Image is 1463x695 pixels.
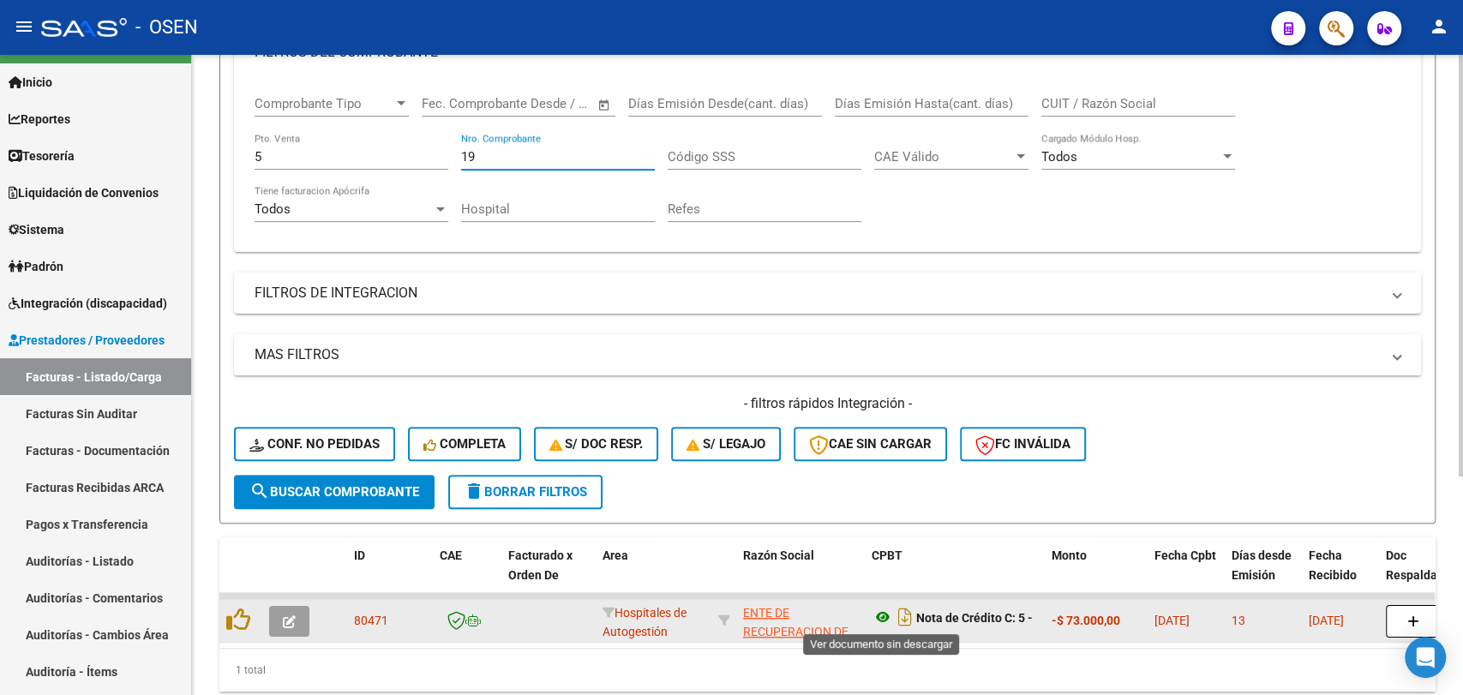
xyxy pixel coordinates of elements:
input: Fecha fin [507,96,590,111]
datatable-header-cell: Fecha Recibido [1302,537,1379,613]
span: Buscar Comprobante [249,484,419,500]
datatable-header-cell: Monto [1045,537,1148,613]
datatable-header-cell: ID [347,537,433,613]
button: Completa [408,427,521,461]
span: FC Inválida [975,436,1070,452]
button: FC Inválida [960,427,1086,461]
button: Open calendar [595,95,615,115]
input: Fecha inicio [422,96,491,111]
datatable-header-cell: Facturado x Orden De [501,537,596,613]
span: Padrón [9,257,63,276]
span: ID [354,548,365,562]
strong: Nota de Crédito C: 5 - 19 [872,610,1033,647]
span: S/ Doc Resp. [549,436,644,452]
span: Fecha Recibido [1309,548,1357,582]
span: 13 [1232,614,1245,627]
span: CAE [440,548,462,562]
mat-expansion-panel-header: MAS FILTROS [234,334,1421,375]
span: Hospitales de Autogestión [603,606,687,639]
button: CAE SIN CARGAR [794,427,947,461]
mat-icon: delete [464,481,484,501]
datatable-header-cell: Area [596,537,711,613]
datatable-header-cell: Días desde Emisión [1225,537,1302,613]
span: Monto [1052,548,1087,562]
span: Todos [255,201,291,217]
datatable-header-cell: CAE [433,537,501,613]
button: Borrar Filtros [448,475,603,509]
button: S/ Doc Resp. [534,427,659,461]
span: [DATE] [1154,614,1190,627]
button: Buscar Comprobante [234,475,435,509]
span: S/ legajo [687,436,765,452]
datatable-header-cell: Fecha Cpbt [1148,537,1225,613]
span: Reportes [9,110,70,129]
span: [DATE] [1309,614,1344,627]
span: Prestadores / Proveedores [9,331,165,350]
span: Inicio [9,73,52,92]
span: Sistema [9,220,64,239]
mat-icon: search [249,481,270,501]
span: Area [603,548,628,562]
span: Completa [423,436,506,452]
span: CPBT [872,548,902,562]
span: Tesorería [9,147,75,165]
span: Doc Respaldatoria [1386,548,1463,582]
span: Comprobante Tipo [255,96,393,111]
mat-panel-title: FILTROS DE INTEGRACION [255,284,1380,303]
mat-icon: menu [14,16,34,37]
mat-icon: person [1429,16,1449,37]
div: 30718615700 [743,603,858,639]
h4: - filtros rápidos Integración - [234,394,1421,413]
span: Facturado x Orden De [508,548,573,582]
datatable-header-cell: Razón Social [736,537,865,613]
span: Fecha Cpbt [1154,548,1216,562]
button: Conf. no pedidas [234,427,395,461]
span: Borrar Filtros [464,484,587,500]
span: 80471 [354,614,388,627]
span: Todos [1041,149,1077,165]
span: CAE Válido [874,149,1013,165]
button: S/ legajo [671,427,781,461]
datatable-header-cell: CPBT [865,537,1045,613]
mat-expansion-panel-header: FILTROS DE INTEGRACION [234,273,1421,314]
strong: -$ 73.000,00 [1052,614,1120,627]
span: Liquidación de Convenios [9,183,159,202]
span: - OSEN [135,9,198,46]
i: Descargar documento [894,603,916,631]
span: Razón Social [743,548,814,562]
div: Open Intercom Messenger [1405,637,1446,678]
span: Conf. no pedidas [249,436,380,452]
div: 1 total [219,649,1436,692]
span: CAE SIN CARGAR [809,436,932,452]
span: Integración (discapacidad) [9,294,167,313]
mat-panel-title: MAS FILTROS [255,345,1380,364]
span: Días desde Emisión [1232,548,1292,582]
div: FILTROS DEL COMPROBANTE [234,80,1421,252]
